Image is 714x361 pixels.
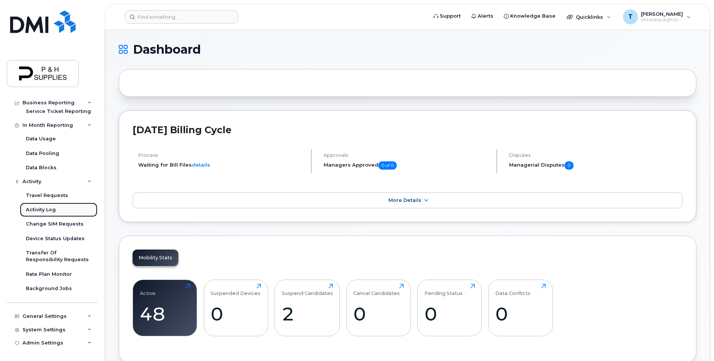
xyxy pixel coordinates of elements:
[495,284,546,332] a: Data Conflicts0
[495,303,546,325] div: 0
[211,284,261,332] a: Suspended Devices0
[140,303,190,325] div: 48
[353,284,404,332] a: Cancel Candidates0
[495,284,530,296] div: Data Conflicts
[282,303,333,325] div: 2
[424,303,475,325] div: 0
[424,284,463,296] div: Pending Status
[353,303,404,325] div: 0
[282,284,333,332] a: Suspend Candidates2
[424,284,475,332] a: Pending Status0
[509,161,683,170] h5: Managerial Disputes
[211,303,261,325] div: 0
[509,152,683,158] h4: Disputes
[192,162,210,168] a: details
[282,284,333,296] div: Suspend Candidates
[140,284,155,296] div: Active
[378,161,397,170] span: 0 of 0
[140,284,190,332] a: Active48
[324,152,490,158] h4: Approvals
[353,284,400,296] div: Cancel Candidates
[133,124,683,135] h2: [DATE] Billing Cycle
[138,161,305,168] li: Waiting for Bill Files
[211,284,260,296] div: Suspended Devices
[388,197,421,203] span: More Details
[324,161,490,170] h5: Managers Approved
[133,44,201,55] span: Dashboard
[138,152,305,158] h4: Process
[565,161,574,170] span: 0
